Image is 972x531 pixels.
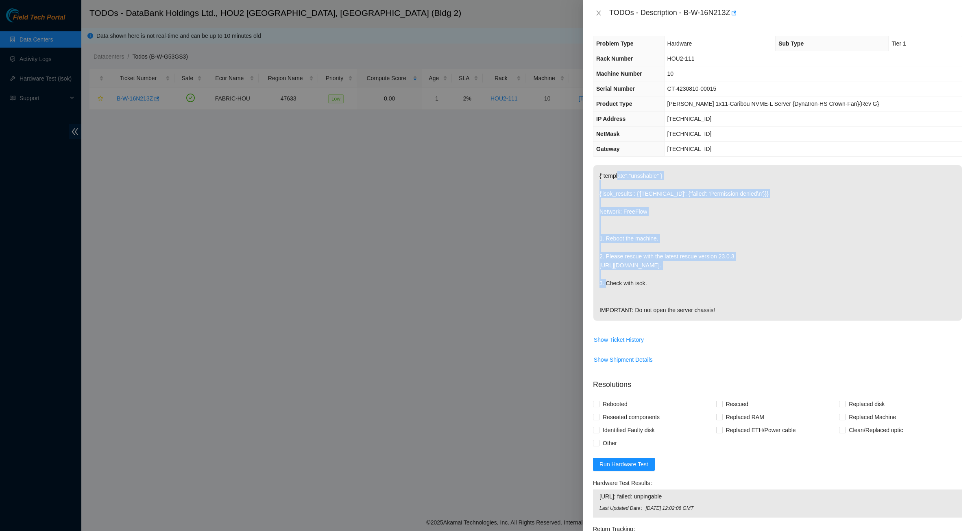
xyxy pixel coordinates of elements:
[593,476,656,489] label: Hardware Test Results
[596,70,642,77] span: Machine Number
[723,411,767,424] span: Replaced RAM
[609,7,962,20] div: TODOs - Description - B-W-16N213Z
[596,55,633,62] span: Rack Number
[667,55,695,62] span: HOU2-111
[599,437,620,450] span: Other
[596,85,635,92] span: Serial Number
[596,146,620,152] span: Gateway
[599,492,956,501] span: [URL]: failed: unpingable
[593,353,653,366] button: Show Shipment Details
[723,424,799,437] span: Replaced ETH/Power cable
[596,131,620,137] span: NetMask
[593,9,604,17] button: Close
[846,424,906,437] span: Clean/Replaced optic
[594,355,653,364] span: Show Shipment Details
[594,335,644,344] span: Show Ticket History
[667,101,879,107] span: [PERSON_NAME] 1x11-Caribou NVME-L Server {Dynatron-HS Crown-Fan}{Rev G}
[599,398,631,411] span: Rebooted
[667,146,712,152] span: [TECHNICAL_ID]
[596,101,632,107] span: Product Type
[846,398,888,411] span: Replaced disk
[596,116,625,122] span: IP Address
[599,505,645,512] span: Last Updated Date
[667,40,692,47] span: Hardware
[599,411,663,424] span: Reseated components
[593,458,655,471] button: Run Hardware Test
[778,40,804,47] span: Sub Type
[595,10,602,16] span: close
[593,165,962,321] p: {"template":"unsshable" } {'isok_results': {'[TECHNICAL_ID]': {'failed': 'Permission denied\n'}}}...
[723,398,752,411] span: Rescued
[667,70,674,77] span: 10
[599,424,658,437] span: Identified Faulty disk
[596,40,634,47] span: Problem Type
[599,460,648,469] span: Run Hardware Test
[593,373,962,390] p: Resolutions
[667,85,717,92] span: CT-4230810-00015
[667,116,712,122] span: [TECHNICAL_ID]
[846,411,899,424] span: Replaced Machine
[593,333,644,346] button: Show Ticket History
[891,40,906,47] span: Tier 1
[667,131,712,137] span: [TECHNICAL_ID]
[645,505,956,512] span: [DATE] 12:02:06 GMT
